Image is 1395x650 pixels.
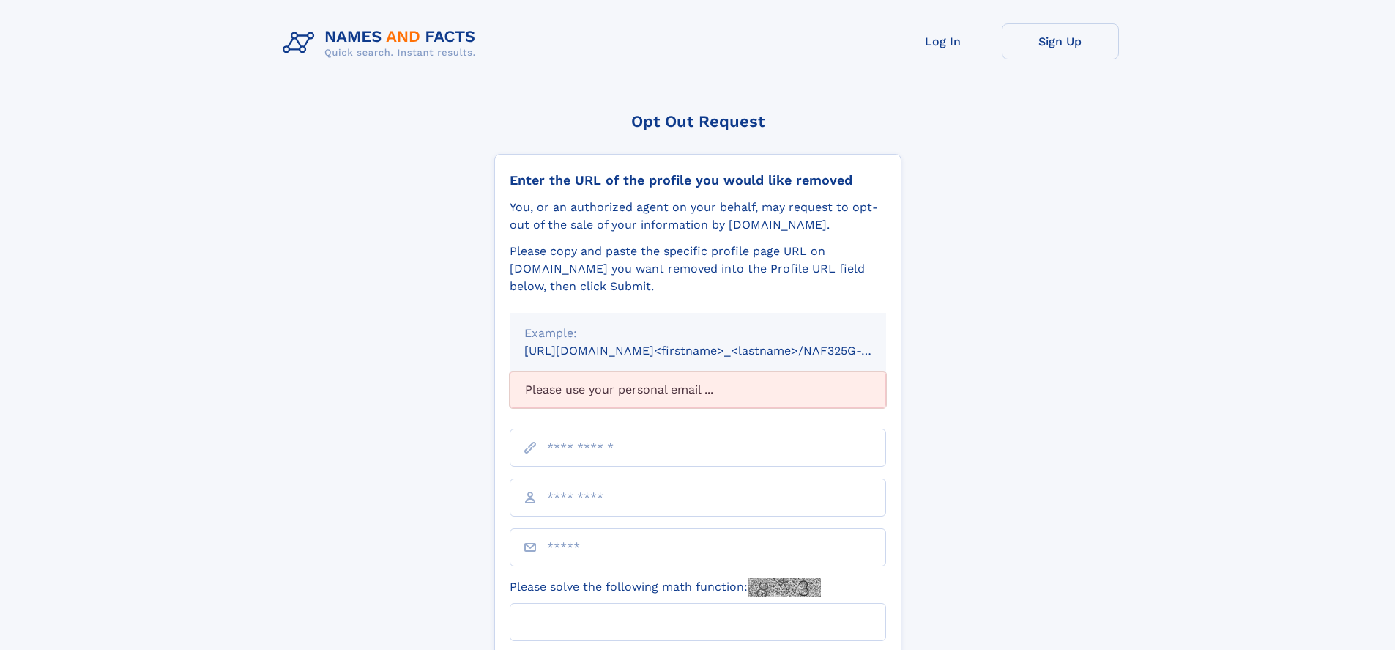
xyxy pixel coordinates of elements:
a: Log In [885,23,1002,59]
small: [URL][DOMAIN_NAME]<firstname>_<lastname>/NAF325G-xxxxxxxx [524,344,914,358]
div: Opt Out Request [494,112,901,130]
div: Please copy and paste the specific profile page URL on [DOMAIN_NAME] you want removed into the Pr... [510,243,886,295]
div: Example: [524,325,871,342]
div: You, or an authorized agent on your behalf, may request to opt-out of the sale of your informatio... [510,199,886,234]
label: Please solve the following math function: [510,578,821,597]
div: Please use your personal email ... [510,372,886,408]
a: Sign Up [1002,23,1119,59]
div: Enter the URL of the profile you would like removed [510,172,886,188]
img: Logo Names and Facts [277,23,488,63]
